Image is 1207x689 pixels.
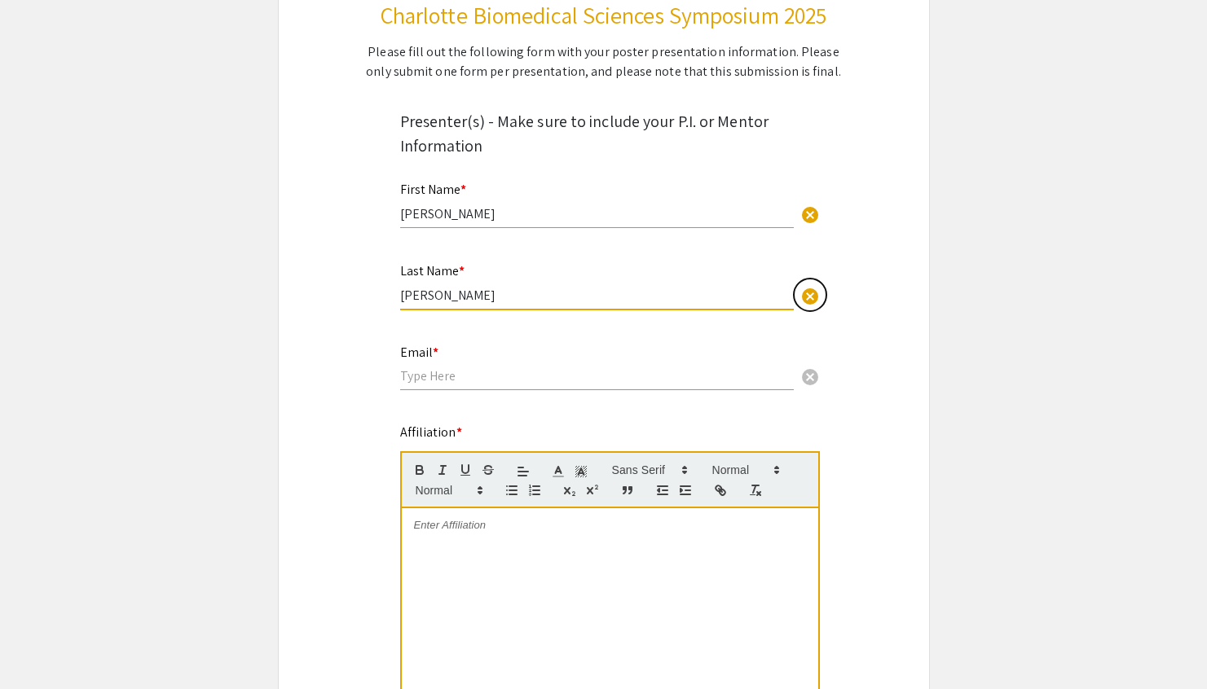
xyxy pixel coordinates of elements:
span: cancel [800,367,820,387]
div: Presenter(s) - Make sure to include your P.I. or Mentor Information [400,109,808,158]
span: cancel [800,205,820,225]
iframe: Chat [12,616,69,677]
mat-label: Email [400,344,438,361]
button: Clear [794,197,826,230]
mat-label: First Name [400,181,466,198]
button: Clear [794,360,826,393]
mat-label: Affiliation [400,423,462,441]
div: Please fill out the following form with your poster presentation information. Please only submit ... [358,42,850,81]
input: Type Here [400,287,794,304]
button: Clear [794,279,826,311]
mat-label: Last Name [400,262,465,279]
h3: Charlotte Biomedical Sciences Symposium 2025 [358,2,850,29]
span: cancel [800,287,820,306]
input: Type Here [400,367,794,384]
input: Type Here [400,205,794,222]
